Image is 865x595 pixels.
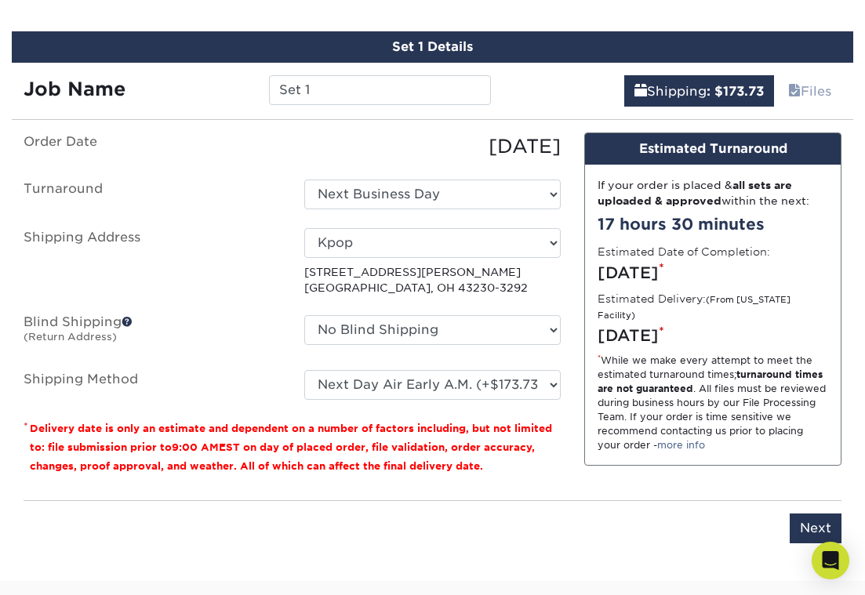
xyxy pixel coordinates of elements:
div: While we make every attempt to meet the estimated turnaround times; . All files must be reviewed ... [598,354,828,452]
label: Estimated Date of Completion: [598,244,770,259]
label: Shipping Method [12,370,293,400]
input: Enter a job name [269,75,491,105]
small: Delivery date is only an estimate and dependent on a number of factors including, but not limited... [30,423,552,472]
span: files [788,84,801,99]
a: Shipping: $173.73 [624,75,774,107]
div: [DATE] [598,324,828,347]
div: [DATE] [293,132,573,161]
p: [STREET_ADDRESS][PERSON_NAME] [GEOGRAPHIC_DATA], OH 43230-3292 [304,264,562,296]
input: Next [790,513,841,543]
a: Files [778,75,841,107]
strong: Job Name [24,78,125,100]
div: If your order is placed & within the next: [598,177,828,209]
label: Estimated Delivery: [598,291,828,323]
label: Turnaround [12,180,293,209]
span: 9:00 AM [172,441,219,453]
div: 17 hours 30 minutes [598,212,828,236]
span: shipping [634,84,647,99]
div: Estimated Turnaround [585,133,841,165]
label: Blind Shipping [12,315,293,351]
div: Set 1 Details [12,31,853,63]
label: Order Date [12,132,293,161]
div: [DATE] [598,261,828,285]
a: more info [657,439,705,451]
b: : $173.73 [707,84,764,99]
iframe: Google Customer Reviews [4,547,133,590]
div: Open Intercom Messenger [812,542,849,579]
label: Shipping Address [12,228,293,296]
small: (Return Address) [24,331,117,343]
